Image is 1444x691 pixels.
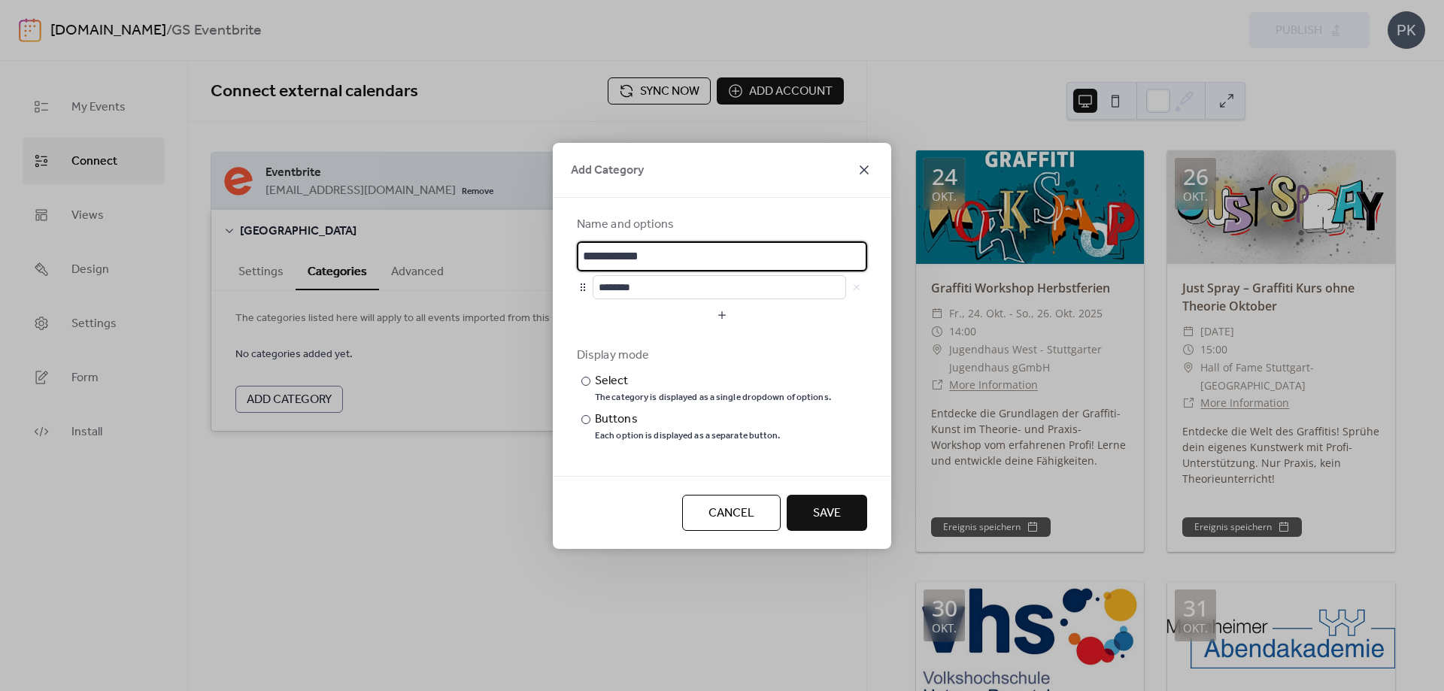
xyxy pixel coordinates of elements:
button: Cancel [682,495,781,531]
div: Display mode [577,347,864,365]
span: Cancel [708,505,754,523]
span: Save [813,505,841,523]
div: Name and options [577,216,864,234]
div: The category is displayed as a single dropdown of options. [595,392,831,404]
button: Save [787,495,867,531]
div: Each option is displayed as a separate button. [595,430,781,442]
div: Select [595,372,828,390]
span: Add Category [571,162,644,180]
div: Buttons [595,411,778,429]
